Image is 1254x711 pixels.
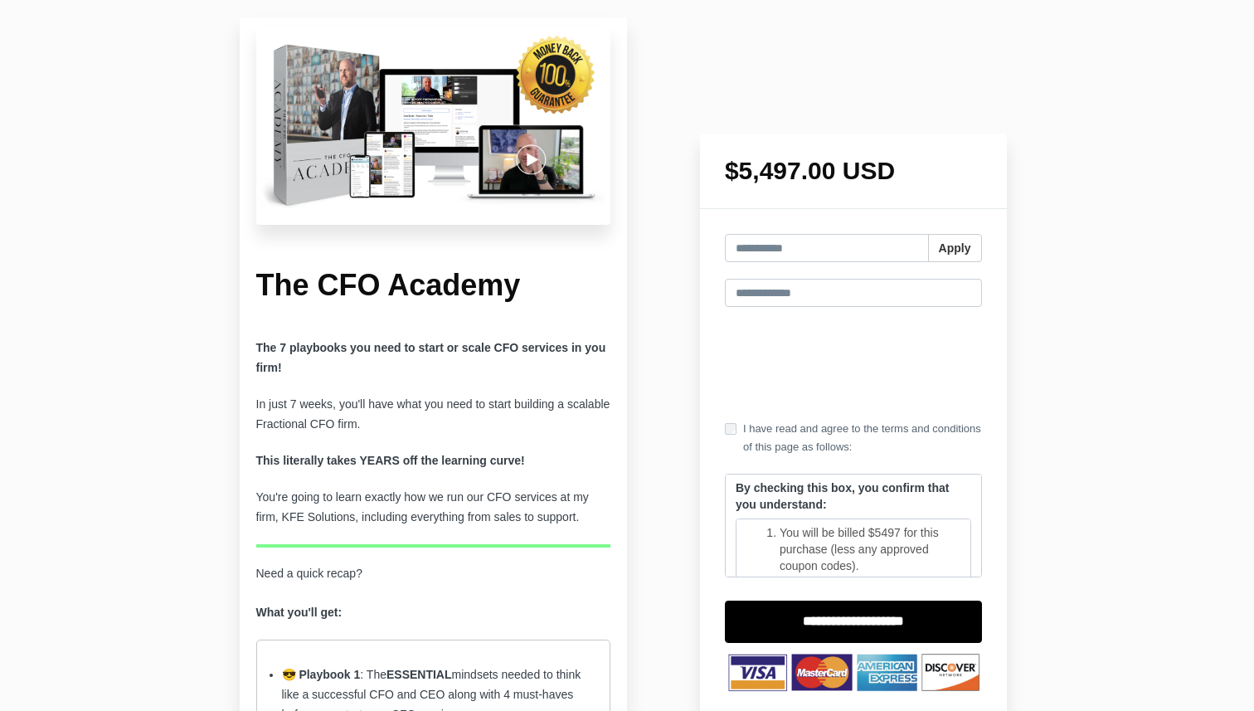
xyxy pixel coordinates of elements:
[928,234,982,262] button: Apply
[256,606,343,619] strong: What you'll get:
[256,454,525,467] strong: This literally takes YEARS off the learning curve!
[725,420,982,456] label: I have read and agree to the terms and conditions of this page as follows:
[386,668,452,681] strong: ESSENTIAL
[780,524,960,574] li: You will be billed $5497 for this purchase (less any approved coupon codes).
[256,341,606,374] b: The 7 playbooks you need to start or scale CFO services in you firm!
[725,158,982,183] h1: $5,497.00 USD
[256,564,611,624] p: Need a quick recap?
[256,395,611,435] p: In just 7 weeks, you'll have what you need to start building a scalable Fractional CFO firm.
[256,488,611,528] p: You're going to learn exactly how we run our CFO services at my firm, KFE Solutions, including ev...
[282,668,361,681] strong: 😎 Playbook 1
[722,320,985,407] iframe: Secure payment input frame
[256,26,611,225] img: c16be55-448c-d20c-6def-ad6c686240a2_Untitled_design-20.png
[736,481,949,511] strong: By checking this box, you confirm that you understand:
[725,423,736,435] input: I have read and agree to the terms and conditions of this page as follows:
[780,574,960,640] li: You will receive Playbook 1 at the time of purchase. The additional 6 playbooks will be released ...
[256,266,611,305] h1: The CFO Academy
[725,651,982,694] img: TNbqccpWSzOQmI4HNVXb_Untitled_design-53.png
